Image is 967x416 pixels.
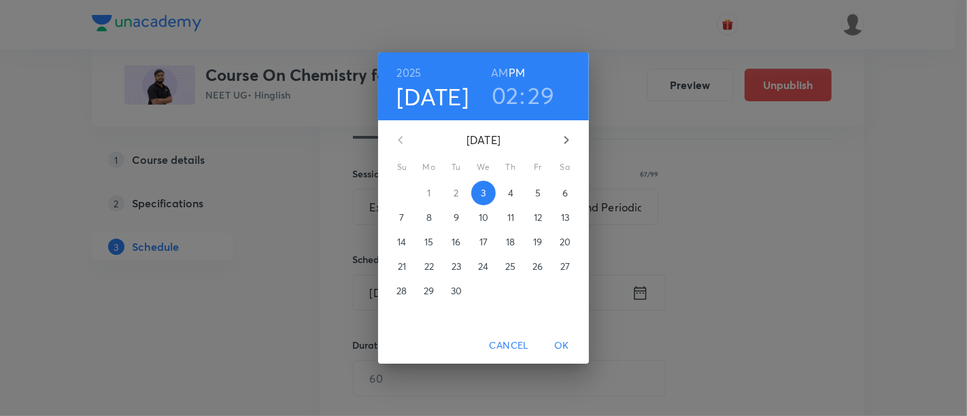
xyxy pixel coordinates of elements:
button: AM [491,63,508,82]
p: 13 [561,211,569,224]
p: 18 [506,235,515,249]
p: [DATE] [417,132,550,148]
button: 15 [417,230,441,254]
button: Cancel [484,333,535,358]
p: 29 [424,284,434,298]
p: 6 [562,186,568,200]
button: 8 [417,205,441,230]
button: 27 [553,254,577,279]
button: 18 [498,230,523,254]
p: 24 [478,260,488,273]
button: 19 [526,230,550,254]
p: 26 [532,260,543,273]
span: Tu [444,160,469,174]
button: 4 [498,181,523,205]
button: 29 [417,279,441,303]
p: 9 [454,211,459,224]
p: 22 [424,260,434,273]
p: 25 [505,260,515,273]
p: 20 [560,235,571,249]
button: 13 [553,205,577,230]
h3: : [520,81,525,109]
p: 5 [535,186,541,200]
span: Su [390,160,414,174]
p: 17 [479,235,488,249]
button: PM [509,63,525,82]
p: 14 [397,235,406,249]
button: [DATE] [397,82,469,111]
button: 14 [390,230,414,254]
button: 28 [390,279,414,303]
p: 23 [452,260,461,273]
button: 6 [553,181,577,205]
p: 7 [399,211,404,224]
span: Mo [417,160,441,174]
span: Sa [553,160,577,174]
button: 10 [471,205,496,230]
button: 12 [526,205,550,230]
p: 21 [398,260,406,273]
button: 26 [526,254,550,279]
button: 25 [498,254,523,279]
p: 12 [534,211,542,224]
p: 27 [560,260,570,273]
button: 7 [390,205,414,230]
p: 19 [533,235,542,249]
button: 16 [444,230,469,254]
p: 10 [479,211,488,224]
button: OK [540,333,583,358]
p: 16 [452,235,460,249]
span: OK [545,337,578,354]
p: 30 [451,284,462,298]
p: 11 [507,211,514,224]
span: Cancel [490,337,529,354]
button: 2025 [397,63,422,82]
button: 24 [471,254,496,279]
button: 21 [390,254,414,279]
button: 02 [492,81,519,109]
p: 4 [508,186,513,200]
span: Fr [526,160,550,174]
button: 11 [498,205,523,230]
button: 20 [553,230,577,254]
button: 5 [526,181,550,205]
button: 9 [444,205,469,230]
button: 17 [471,230,496,254]
button: 30 [444,279,469,303]
span: We [471,160,496,174]
p: 8 [426,211,432,224]
button: 29 [528,81,555,109]
p: 15 [424,235,433,249]
p: 3 [481,186,486,200]
button: 23 [444,254,469,279]
span: Th [498,160,523,174]
button: 22 [417,254,441,279]
button: 3 [471,181,496,205]
p: 28 [396,284,407,298]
